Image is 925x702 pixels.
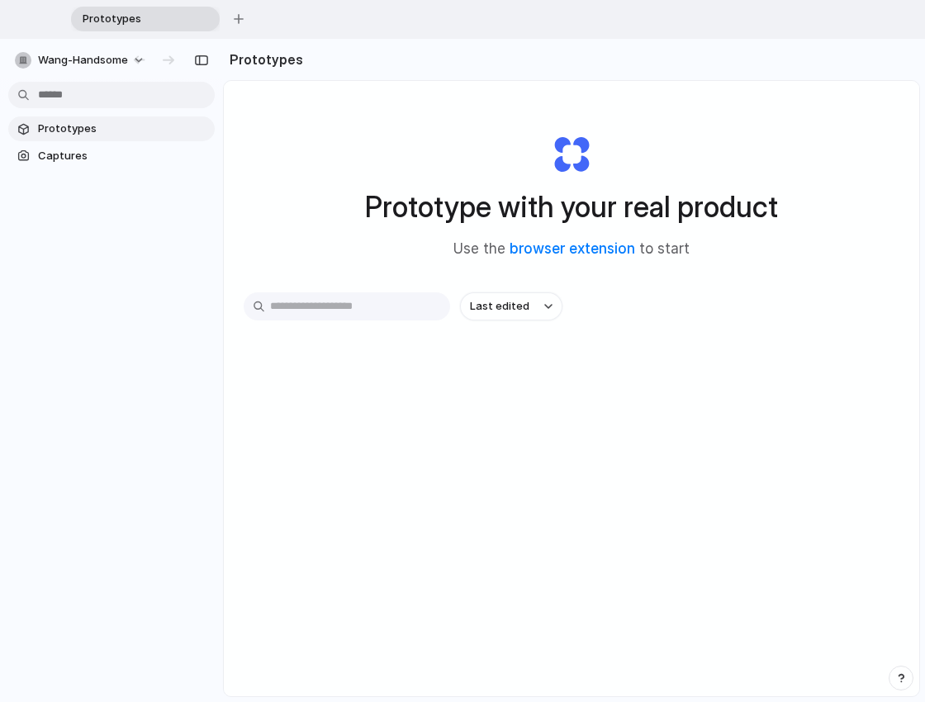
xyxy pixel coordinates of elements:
[8,116,215,141] a: Prototypes
[71,7,220,31] div: Prototypes
[76,11,193,27] span: Prototypes
[38,52,128,69] span: wang-handsome
[470,298,529,315] span: Last edited
[510,240,635,257] a: browser extension
[453,239,690,260] span: Use the to start
[223,50,303,69] h2: Prototypes
[8,144,215,168] a: Captures
[460,292,562,320] button: Last edited
[38,121,208,137] span: Prototypes
[38,148,208,164] span: Captures
[365,185,778,229] h1: Prototype with your real product
[8,47,154,74] button: wang-handsome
